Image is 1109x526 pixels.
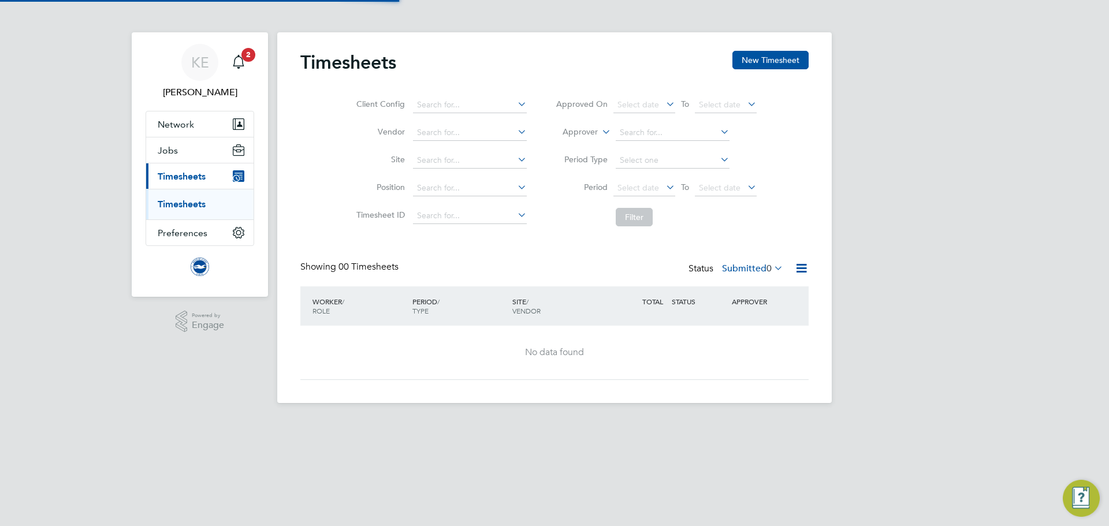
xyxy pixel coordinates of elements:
[556,182,608,192] label: Period
[241,48,255,62] span: 2
[509,291,609,321] div: SITE
[146,85,254,99] span: Kayleigh Evans
[146,44,254,99] a: KE[PERSON_NAME]
[338,261,399,273] span: 00 Timesheets
[766,263,772,274] span: 0
[158,227,207,238] span: Preferences
[616,152,730,169] input: Select one
[413,125,527,141] input: Search for...
[353,99,405,109] label: Client Config
[146,258,254,276] a: Go to home page
[413,152,527,169] input: Search for...
[413,180,527,196] input: Search for...
[312,346,797,359] div: No data found
[413,97,527,113] input: Search for...
[191,55,209,70] span: KE
[1063,480,1100,517] button: Engage Resource Center
[146,163,254,189] button: Timesheets
[732,51,809,69] button: New Timesheet
[699,99,740,110] span: Select date
[192,320,224,330] span: Engage
[353,182,405,192] label: Position
[729,291,789,312] div: APPROVER
[512,306,541,315] span: VENDOR
[526,297,529,306] span: /
[310,291,410,321] div: WORKER
[146,137,254,163] button: Jobs
[413,208,527,224] input: Search for...
[699,182,740,193] span: Select date
[146,189,254,219] div: Timesheets
[616,208,653,226] button: Filter
[617,99,659,110] span: Select date
[312,306,330,315] span: ROLE
[546,126,598,138] label: Approver
[132,32,268,297] nav: Main navigation
[556,154,608,165] label: Period Type
[722,263,783,274] label: Submitted
[192,311,224,320] span: Powered by
[669,291,729,312] div: STATUS
[437,297,440,306] span: /
[300,51,396,74] h2: Timesheets
[412,306,429,315] span: TYPE
[617,182,659,193] span: Select date
[353,210,405,220] label: Timesheet ID
[642,297,663,306] span: TOTAL
[158,119,194,130] span: Network
[678,180,693,195] span: To
[342,297,344,306] span: /
[616,125,730,141] input: Search for...
[353,154,405,165] label: Site
[146,220,254,245] button: Preferences
[227,44,250,81] a: 2
[556,99,608,109] label: Approved On
[191,258,209,276] img: brightonandhovealbion-logo-retina.png
[146,111,254,137] button: Network
[158,171,206,182] span: Timesheets
[353,126,405,137] label: Vendor
[689,261,786,277] div: Status
[176,311,225,333] a: Powered byEngage
[158,199,206,210] a: Timesheets
[300,261,401,273] div: Showing
[678,96,693,111] span: To
[410,291,509,321] div: PERIOD
[158,145,178,156] span: Jobs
